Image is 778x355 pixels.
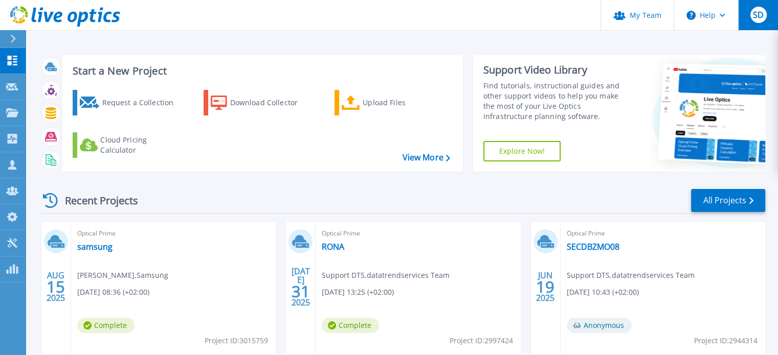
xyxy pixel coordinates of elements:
[691,189,765,212] a: All Projects
[335,90,449,115] a: Upload Files
[77,318,135,333] span: Complete
[77,228,270,239] span: Optical Prime
[73,65,450,77] h3: Start a New Project
[77,270,168,281] span: [PERSON_NAME] , Samsung
[322,242,344,252] a: RONA
[402,153,450,162] a: View More
[450,335,513,346] span: Project ID: 2997424
[483,81,630,122] div: Find tutorials, instructional guides and other support videos to help you make the most of your L...
[39,188,152,213] div: Recent Projects
[567,287,639,298] span: [DATE] 10:43 (+02:00)
[205,335,268,346] span: Project ID: 3015759
[483,63,630,77] div: Support Video Library
[536,282,554,291] span: 19
[77,242,113,252] a: samsung
[567,318,632,333] span: Anonymous
[753,11,764,19] span: SD
[536,268,555,305] div: JUN 2025
[567,228,759,239] span: Optical Prime
[322,318,379,333] span: Complete
[73,132,187,158] a: Cloud Pricing Calculator
[46,268,65,305] div: AUG 2025
[230,92,312,113] div: Download Collector
[322,287,394,298] span: [DATE] 13:25 (+02:00)
[292,287,310,296] span: 31
[102,92,184,113] div: Request a Collection
[73,90,187,115] a: Request a Collection
[363,92,444,113] div: Upload Files
[291,268,310,305] div: [DATE] 2025
[483,141,561,161] a: Explore Now!
[77,287,149,298] span: [DATE] 08:36 (+02:00)
[100,135,182,155] div: Cloud Pricing Calculator
[322,270,450,281] span: Support DTS , datatrendservices Team
[567,242,619,252] a: SECDBZMO08
[204,90,318,115] a: Download Collector
[567,270,695,281] span: Support DTS , datatrendservices Team
[694,335,758,346] span: Project ID: 2944314
[47,282,65,291] span: 15
[322,228,514,239] span: Optical Prime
